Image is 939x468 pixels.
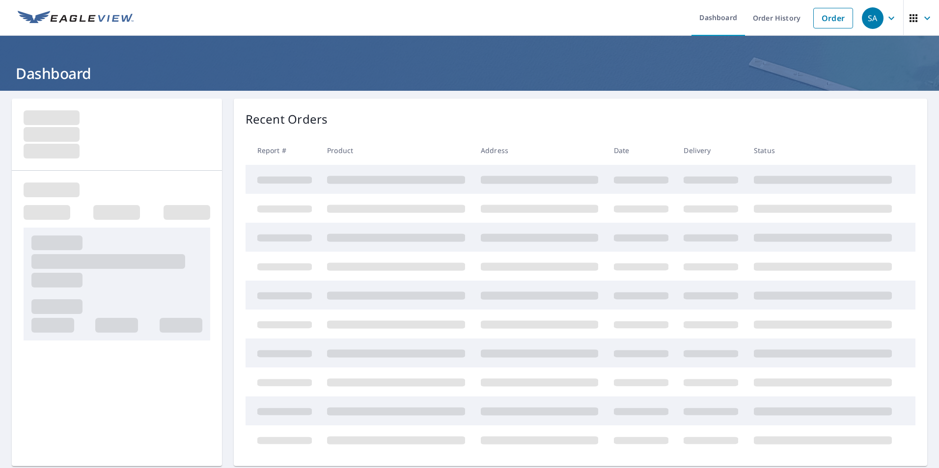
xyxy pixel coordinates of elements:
p: Recent Orders [246,110,328,128]
th: Report # [246,136,320,165]
th: Product [319,136,473,165]
h1: Dashboard [12,63,927,83]
th: Status [746,136,900,165]
th: Date [606,136,676,165]
img: EV Logo [18,11,134,26]
div: SA [862,7,884,29]
th: Delivery [676,136,746,165]
th: Address [473,136,606,165]
a: Order [813,8,853,28]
